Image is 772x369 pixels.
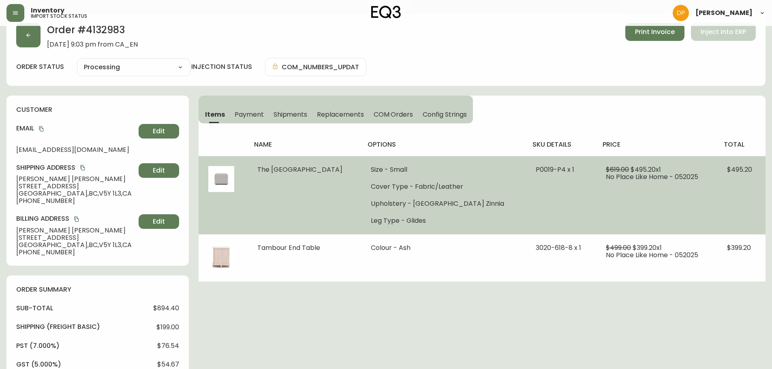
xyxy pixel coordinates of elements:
span: [PHONE_NUMBER] [16,197,135,205]
span: [PERSON_NAME] [695,10,753,16]
button: Print Invoice [625,23,684,41]
span: [GEOGRAPHIC_DATA] , BC , V5Y 1L3 , CA [16,190,135,197]
li: Leg Type - Glides [371,217,517,224]
button: copy [73,215,81,223]
label: order status [16,62,64,71]
h4: sku details [532,140,590,149]
h4: Shipping ( Freight Basic ) [16,322,100,331]
span: [PERSON_NAME] [PERSON_NAME] [16,227,135,234]
span: [EMAIL_ADDRESS][DOMAIN_NAME] [16,146,135,154]
img: 9343ef93-6360-46a5-83a4-e7b7a630f378.jpg [208,244,234,270]
span: P0019-P4 x 1 [536,165,574,174]
span: $619.00 [606,165,629,174]
span: $894.40 [153,305,179,312]
h4: injection status [191,62,252,71]
span: Shipments [274,110,308,119]
button: Edit [139,214,179,229]
h4: Shipping Address [16,163,135,172]
span: Print Invoice [635,28,675,36]
span: Edit [153,217,165,226]
img: b0154ba12ae69382d64d2f3159806b19 [673,5,689,21]
button: copy [37,125,45,133]
span: COM Orders [374,110,413,119]
span: [PHONE_NUMBER] [16,249,135,256]
span: Edit [153,127,165,136]
button: Edit [139,163,179,178]
img: 1c37887a-3dbf-4061-9469-5403b1f012c8Optional[the-wander-square-fabric-ottoman].jpg [208,166,234,192]
h4: Billing Address [16,214,135,223]
span: $495.20 [727,165,752,174]
span: 3020-618-8 x 1 [536,243,581,252]
h4: name [254,140,354,149]
h4: customer [16,105,179,114]
h4: pst (7.000%) [16,341,60,350]
span: $399.20 [727,243,751,252]
span: Payment [235,110,264,119]
span: $399.20 x 1 [633,243,662,252]
span: [GEOGRAPHIC_DATA] , BC , V5Y 1L3 , CA [16,241,135,249]
span: $76.54 [157,342,179,350]
li: Cover Type - Fabric/Leather [371,183,517,190]
li: Upholstery - [GEOGRAPHIC_DATA] Zinnia [371,200,517,207]
span: No Place Like Home - 052025 [606,250,698,260]
span: $495.20 x 1 [631,165,661,174]
span: $54.67 [157,361,179,368]
span: $499.00 [606,243,631,252]
h2: Order # 4132983 [47,23,138,41]
li: Colour - Ash [371,244,517,252]
h4: Email [16,124,135,133]
span: Config Strings [423,110,466,119]
span: Items [205,110,225,119]
span: Inventory [31,7,64,14]
span: [STREET_ADDRESS] [16,183,135,190]
button: copy [79,164,87,172]
h4: order summary [16,285,179,294]
span: The [GEOGRAPHIC_DATA] [257,165,342,174]
span: [PERSON_NAME] [PERSON_NAME] [16,175,135,183]
h4: options [368,140,520,149]
img: logo [371,6,401,19]
span: $199.00 [156,324,179,331]
h4: sub-total [16,304,53,313]
span: [STREET_ADDRESS] [16,234,135,241]
span: Tambour End Table [257,243,320,252]
li: Size - Small [371,166,517,173]
h4: total [724,140,759,149]
button: Edit [139,124,179,139]
span: [DATE] 9:03 pm from CA_EN [47,41,138,48]
h5: import stock status [31,14,87,19]
h4: gst (5.000%) [16,360,61,369]
span: Edit [153,166,165,175]
h4: price [603,140,711,149]
span: No Place Like Home - 052025 [606,172,698,181]
span: Replacements [317,110,364,119]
